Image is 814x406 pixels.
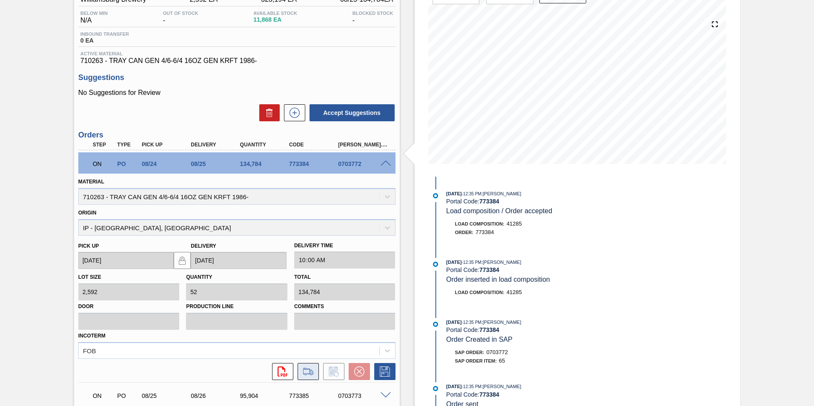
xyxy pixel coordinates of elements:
[370,363,396,380] div: Save Order
[482,320,522,325] span: : [PERSON_NAME]
[293,363,319,380] div: Go to Load Composition
[446,391,648,398] div: Portal Code:
[479,391,499,398] strong: 773384
[455,358,497,363] span: SAP Order Item:
[177,255,187,266] img: locked
[446,266,648,273] div: Portal Code:
[78,131,396,140] h3: Orders
[479,326,499,333] strong: 773384
[78,179,104,185] label: Material
[189,142,244,148] div: Delivery
[482,260,522,265] span: : [PERSON_NAME]
[78,243,99,249] label: Pick up
[294,274,311,280] label: Total
[189,160,244,167] div: 08/25/2025
[78,300,180,313] label: Door
[455,290,504,295] span: Load Composition :
[482,384,522,389] span: : [PERSON_NAME]
[80,57,393,65] span: 710263 - TRAY CAN GEN 4/6-6/4 16OZ GEN KRFT 1986-
[80,11,108,16] span: Below Min
[486,349,508,355] span: 0703772
[507,220,522,227] span: 41285
[462,260,482,265] span: - 12:35 PM
[287,160,342,167] div: 773384
[446,320,461,325] span: [DATE]
[186,300,287,313] label: Production Line
[344,363,370,380] div: Cancel Order
[80,31,129,37] span: Inbound Transfer
[336,142,391,148] div: [PERSON_NAME]. ID
[255,104,280,121] div: Delete Suggestions
[446,198,648,205] div: Portal Code:
[455,221,504,226] span: Load Composition :
[238,142,293,148] div: Quantity
[93,392,114,399] p: ON
[350,11,396,24] div: -
[336,392,391,399] div: 0703773
[91,154,116,173] div: Negotiating Order
[83,347,96,354] div: FOB
[499,357,505,364] span: 65
[462,384,482,389] span: - 12:35 PM
[287,392,342,399] div: 773385
[479,266,499,273] strong: 773384
[78,252,174,269] input: mm/dd/yyyy
[163,11,198,16] span: Out Of Stock
[253,11,297,16] span: Available Stock
[446,191,461,196] span: [DATE]
[253,17,297,23] span: 11,868 EA
[310,104,395,121] button: Accept Suggestions
[476,229,494,235] span: 773384
[189,392,244,399] div: 08/26/2025
[80,37,129,44] span: 0 EA
[78,11,110,24] div: N/A
[319,363,344,380] div: Inform order change
[294,240,396,252] label: Delivery Time
[238,392,293,399] div: 95,904
[91,142,116,148] div: Step
[446,260,461,265] span: [DATE]
[433,262,438,267] img: atual
[191,252,287,269] input: mm/dd/yyyy
[455,350,484,355] span: SAP Order:
[479,198,499,205] strong: 773384
[115,142,140,148] div: Type
[455,230,473,235] span: Order :
[507,289,522,295] span: 41285
[174,252,191,269] button: locked
[238,160,293,167] div: 134,784
[446,276,550,283] span: Order inserted in load composition
[191,243,216,249] label: Delivery
[115,392,140,399] div: Purchase order
[305,103,396,122] div: Accept Suggestions
[91,386,116,405] div: Negotiating Order
[462,192,482,196] span: - 12:35 PM
[80,51,393,56] span: Active Material
[462,320,482,325] span: - 12:35 PM
[446,336,513,343] span: Order Created in SAP
[336,160,391,167] div: 0703772
[140,160,195,167] div: 08/24/2025
[446,384,461,389] span: [DATE]
[287,142,342,148] div: Code
[140,142,195,148] div: Pick up
[161,11,201,24] div: -
[446,326,648,333] div: Portal Code:
[78,89,396,97] p: No Suggestions for Review
[140,392,195,399] div: 08/25/2025
[446,207,552,214] span: Load composition / Order accepted
[433,386,438,391] img: atual
[294,300,396,313] label: Comments
[433,193,438,198] img: atual
[482,191,522,196] span: : [PERSON_NAME]
[78,73,396,82] h3: Suggestions
[93,160,114,167] p: ON
[280,104,305,121] div: New suggestion
[78,210,97,216] label: Origin
[433,322,438,327] img: atual
[78,274,101,280] label: Lot size
[268,363,293,380] div: Open PDF file
[78,333,106,339] label: Incoterm
[353,11,393,16] span: Blocked Stock
[186,274,212,280] label: Quantity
